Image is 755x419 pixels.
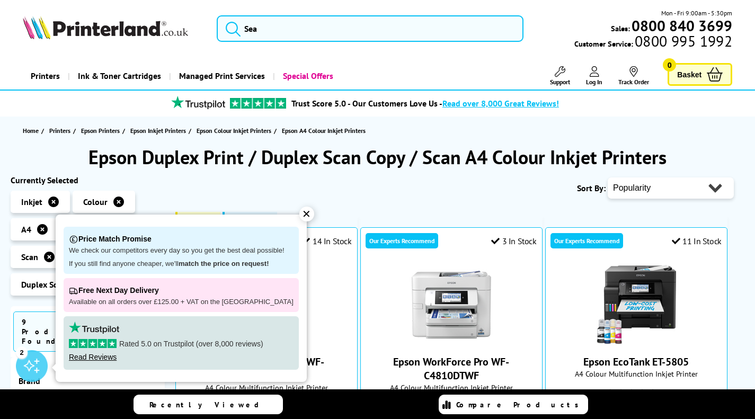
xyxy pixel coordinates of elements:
img: trustpilot rating [69,322,119,334]
div: Our Experts Recommend [550,233,623,248]
a: Printerland Logo [23,16,203,41]
span: Epson Colour Inkjet Printers [197,125,271,136]
p: Price Match Promise [69,232,294,246]
span: Compare Products [456,400,584,409]
a: Home [23,125,41,136]
a: Epson EcoTank ET-5805 [583,355,689,369]
img: trustpilot rating [166,96,230,109]
span: Duplex Scan [21,279,66,290]
a: Printers [49,125,73,136]
strong: match the price on request! [179,260,269,268]
span: A4 Colour Multifunction Inkjet Printer [366,382,537,393]
span: Log In [586,78,602,86]
span: Epson Printers [81,125,120,136]
div: 11 In Stock [672,236,722,246]
a: Support [550,66,570,86]
span: Mon - Fri 9:00am - 5:30pm [661,8,732,18]
span: A4 [21,224,31,235]
a: Epson Colour Inkjet Printers [197,125,274,136]
span: Support [550,78,570,86]
span: Customer Service: [574,36,732,49]
span: 9 Products Found [13,311,105,352]
span: A4 Colour Multifunction Inkjet Printer [551,369,722,379]
a: Ink & Toner Cartridges [68,63,169,90]
img: stars-5.svg [69,339,117,348]
h1: Epson Duplex Print / Duplex Scan Copy / Scan A4 Colour Inkjet Printers [11,145,744,170]
img: Printerland Logo [23,16,188,39]
span: Colour [83,197,108,207]
span: Recently Viewed [149,400,270,409]
span: Basket [677,67,701,82]
span: 0 [663,58,676,72]
a: Track Order [618,66,649,86]
div: 2 [16,346,28,358]
span: Scan [21,252,38,262]
a: Managed Print Services [169,63,273,90]
span: (4) [661,384,668,404]
span: 0800 995 1992 [633,36,732,46]
a: Basket 0 [668,63,732,86]
div: 3 In Stock [491,236,537,246]
img: Epson EcoTank ET-5805 [597,265,676,344]
span: Inkjet [21,197,42,207]
span: Epson Inkjet Printers [130,125,186,136]
img: Epson WorkForce Pro WF-C4810DTWF [412,265,491,344]
a: Trust Score 5.0 - Our Customers Love Us -Read over 8,000 Great Reviews! [291,98,559,109]
span: Sort By: [577,183,606,193]
div: 14 In Stock [301,236,351,246]
a: Printers [23,63,68,90]
span: Read over 8,000 Great Reviews! [442,98,559,109]
span: Epson A4 Colour Inkjet Printers [282,127,366,135]
span: Sales: [611,23,630,33]
a: Read Reviews [69,353,117,361]
span: A4 Colour Multifunction Inkjet Printer [181,382,352,393]
input: Sea [217,15,523,42]
a: Special Offers [273,63,341,90]
span: Printers [49,125,70,136]
p: Rated 5.0 on Trustpilot (over 8,000 reviews) [69,339,294,349]
div: Our Experts Recommend [366,233,438,248]
p: We check our competitors every day so you get the best deal possible! [69,246,294,255]
span: Ink & Toner Cartridges [78,63,161,90]
a: Epson EcoTank ET-5805 [597,336,676,346]
a: Compare Products [439,395,588,414]
a: Epson Inkjet Printers [130,125,189,136]
a: Epson WorkForce Pro WF-C4810DTWF [393,355,509,382]
div: Currently Selected [11,175,165,185]
div: ✕ [299,207,314,221]
a: 0800 840 3699 [630,21,732,31]
a: Epson WorkForce Pro WF-C4810DTWF [412,336,491,346]
a: Epson Printers [81,125,122,136]
p: If you still find anyone cheaper, we'll [69,260,294,269]
a: Recently Viewed [134,395,283,414]
p: Free Next Day Delivery [69,283,294,298]
p: Available on all orders over £125.00 + VAT on the [GEOGRAPHIC_DATA] [69,298,294,307]
b: 0800 840 3699 [632,16,732,35]
a: Log In [586,66,602,86]
img: trustpilot rating [230,98,286,109]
